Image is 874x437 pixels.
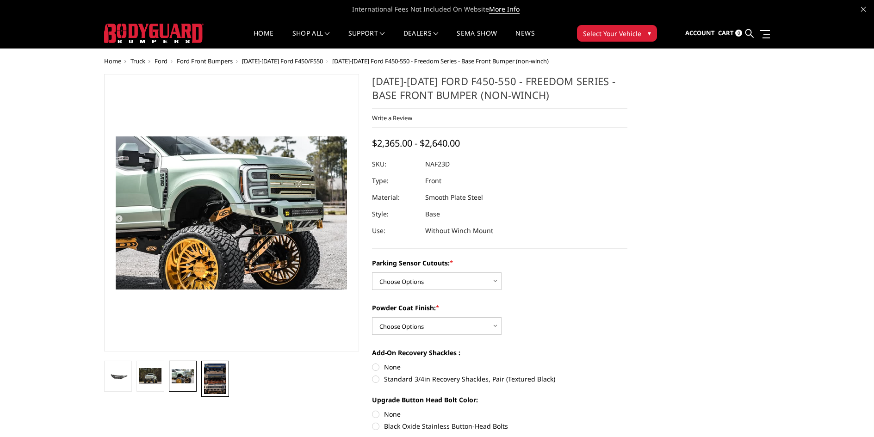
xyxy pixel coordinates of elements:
[332,57,549,65] span: [DATE]-[DATE] Ford F450-550 - Freedom Series - Base Front Bumper (non-winch)
[372,348,627,357] label: Add-On Recovery Shackles :
[828,393,874,437] iframe: Chat Widget
[139,368,161,384] img: 2023-2025 Ford F450-550 - Freedom Series - Base Front Bumper (non-winch)
[372,395,627,405] label: Upgrade Button Head Bolt Color:
[372,374,627,384] label: Standard 3/4in Recovery Shackles, Pair (Textured Black)
[403,30,439,48] a: Dealers
[425,172,441,189] dd: Front
[577,25,657,42] button: Select Your Vehicle
[172,369,194,384] img: 2023-2025 Ford F450-550 - Freedom Series - Base Front Bumper (non-winch)
[515,30,534,48] a: News
[372,137,460,149] span: $2,365.00 - $2,640.00
[718,29,734,37] span: Cart
[104,57,121,65] a: Home
[372,206,418,222] dt: Style:
[718,21,742,46] a: Cart 0
[372,258,627,268] label: Parking Sensor Cutouts:
[648,28,651,38] span: ▾
[254,30,273,48] a: Home
[372,74,627,109] h1: [DATE]-[DATE] Ford F450-550 - Freedom Series - Base Front Bumper (non-winch)
[457,30,497,48] a: SEMA Show
[292,30,330,48] a: shop all
[425,206,440,222] dd: Base
[685,29,715,37] span: Account
[372,421,627,431] label: Black Oxide Stainless Button-Head Bolts
[735,30,742,37] span: 0
[425,189,483,206] dd: Smooth Plate Steel
[685,21,715,46] a: Account
[372,189,418,206] dt: Material:
[372,362,627,372] label: None
[104,24,204,43] img: BODYGUARD BUMPERS
[425,222,493,239] dd: Without Winch Mount
[130,57,145,65] a: Truck
[372,303,627,313] label: Powder Coat Finish:
[372,172,418,189] dt: Type:
[372,222,418,239] dt: Use:
[583,29,641,38] span: Select Your Vehicle
[155,57,167,65] a: Ford
[204,363,226,394] img: Multiple lighting options
[104,74,360,351] a: 2023-2025 Ford F450-550 - Freedom Series - Base Front Bumper (non-winch)
[372,409,627,419] label: None
[372,114,412,122] a: Write a Review
[242,57,323,65] a: [DATE]-[DATE] Ford F450/F550
[425,156,450,172] dd: NAF23D
[107,371,129,382] img: 2023-2025 Ford F450-550 - Freedom Series - Base Front Bumper (non-winch)
[177,57,233,65] a: Ford Front Bumpers
[372,156,418,172] dt: SKU:
[489,5,520,14] a: More Info
[348,30,385,48] a: Support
